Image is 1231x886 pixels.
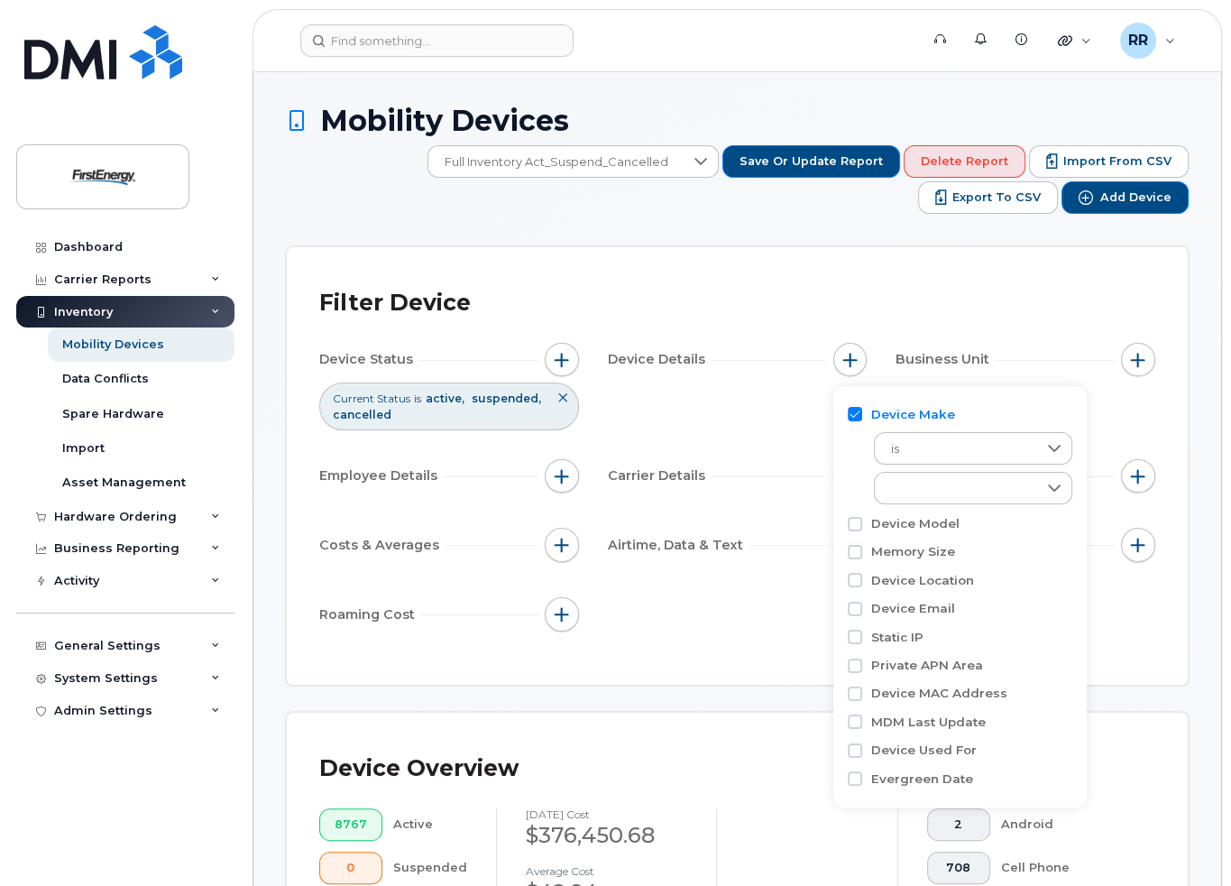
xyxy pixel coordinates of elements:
[526,820,688,851] div: $376,450.68
[319,808,382,841] button: 8767
[952,189,1041,206] span: Export to CSV
[414,391,421,406] span: is
[871,600,955,617] label: Device Email
[918,181,1058,214] button: Export to CSV
[904,145,1025,178] button: Delete Report
[608,536,749,555] span: Airtime, Data & Text
[896,350,995,369] span: Business Unit
[1153,808,1217,872] iframe: Messenger Launcher
[526,865,688,877] h4: Average cost
[1063,153,1171,170] span: Import from CSV
[319,745,519,792] div: Device Overview
[871,771,973,788] label: Evergreen Date
[335,817,367,832] span: 8767
[722,145,900,178] button: Save or Update Report
[942,817,975,832] span: 2
[393,808,467,841] div: Active
[335,861,367,875] span: 0
[871,742,977,759] label: Device Used For
[942,861,975,875] span: 708
[608,350,711,369] span: Device Details
[319,536,445,555] span: Costs & Averages
[871,406,955,423] label: Device Make
[472,392,541,405] span: suspended
[1001,808,1127,841] div: Android
[1001,852,1127,884] div: Cell Phone
[526,808,688,820] h4: [DATE] cost
[875,433,1037,466] span: is
[319,852,382,884] button: 0
[320,105,569,136] span: Mobility Devices
[333,408,391,421] span: cancelled
[319,350,418,369] span: Device Status
[1100,189,1171,206] span: Add Device
[426,392,467,405] span: active
[871,543,955,560] label: Memory Size
[333,391,410,406] span: Current Status
[871,572,974,589] label: Device Location
[871,657,983,674] label: Private APN Area
[927,808,990,841] button: 2
[871,714,986,731] label: MDM Last Update
[319,466,443,485] span: Employee Details
[319,280,471,327] div: Filter Device
[1029,145,1189,178] button: Import from CSV
[740,153,883,170] span: Save or Update Report
[871,629,923,646] label: Static IP
[1061,181,1189,214] button: Add Device
[608,466,711,485] span: Carrier Details
[428,146,684,179] span: Full Inventory Act_Suspend_Cancelled
[319,605,420,624] span: Roaming Cost
[871,515,960,532] label: Device Model
[871,685,1007,702] label: Device MAC Address
[393,852,467,884] div: Suspended
[927,852,990,884] button: 708
[921,153,1008,170] span: Delete Report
